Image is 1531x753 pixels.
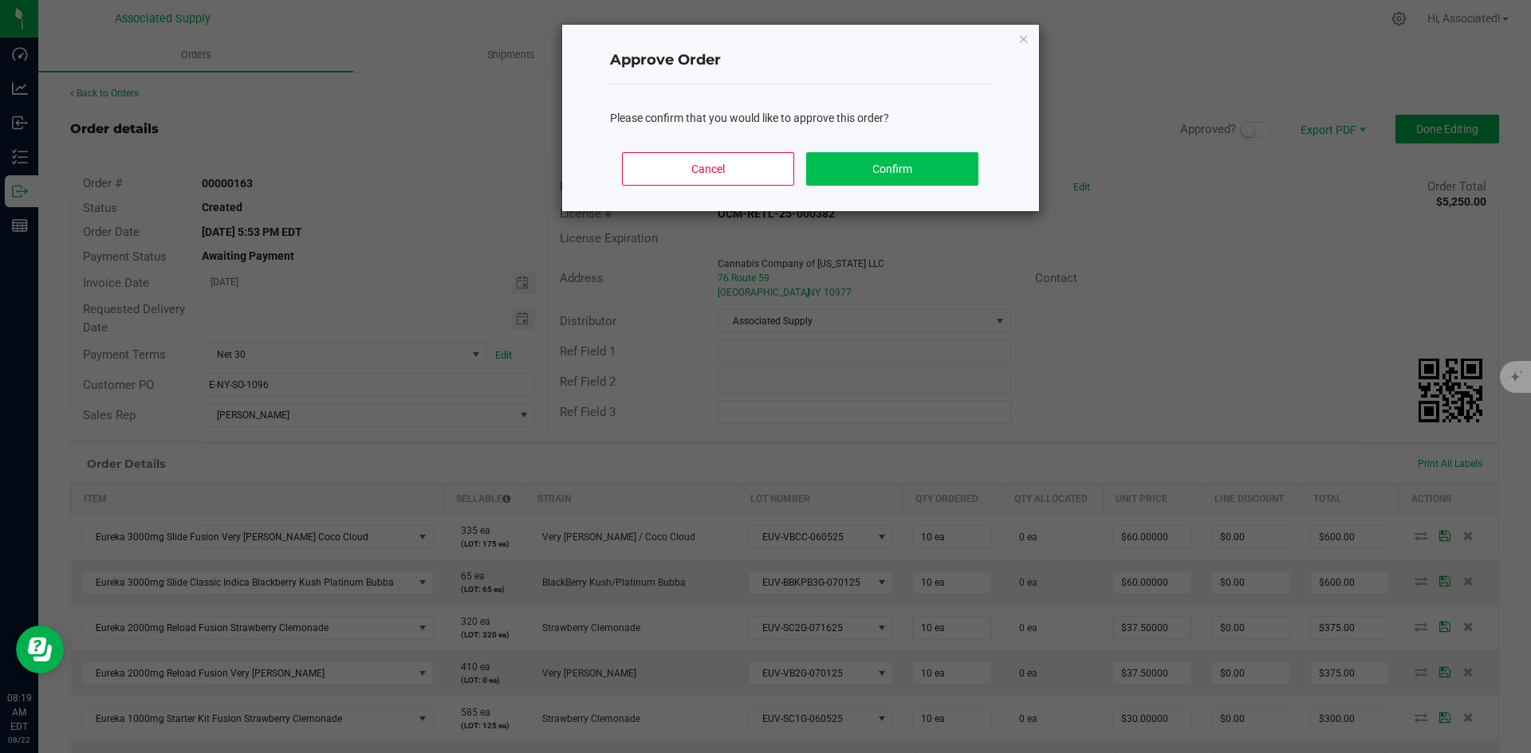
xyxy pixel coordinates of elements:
[610,50,991,71] h4: Approve Order
[622,152,793,186] button: Cancel
[1018,29,1029,48] button: Close
[610,110,991,127] div: Please confirm that you would like to approve this order?
[806,152,978,186] button: Confirm
[16,626,64,673] iframe: Resource center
